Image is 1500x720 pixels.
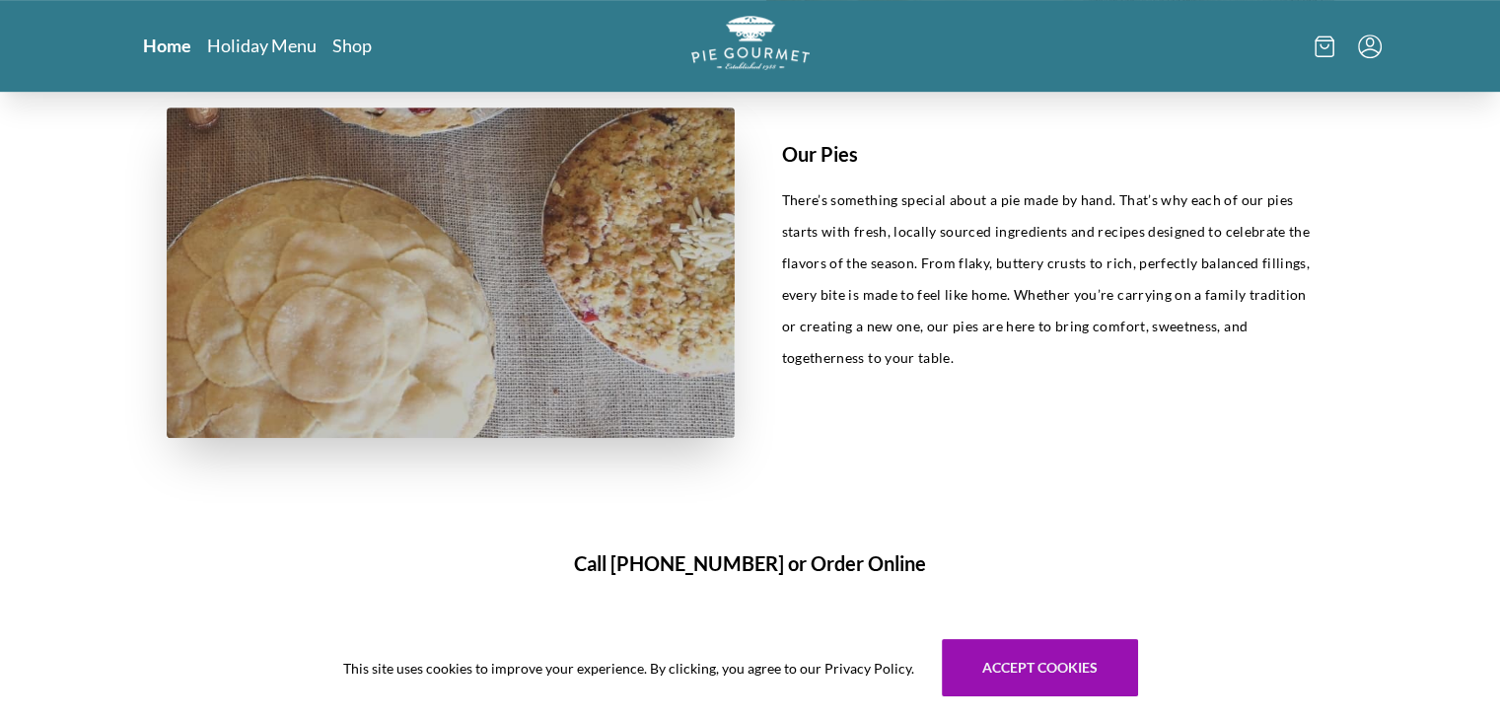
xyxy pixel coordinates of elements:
[1358,35,1382,58] button: Menu
[143,34,191,57] a: Home
[167,548,1334,578] h1: Call [PHONE_NUMBER] or Order Online
[343,658,914,679] span: This site uses cookies to improve your experience. By clicking, you agree to our Privacy Policy.
[782,184,1319,374] p: There’s something special about a pie made by hand. That’s why each of our pies starts with fresh...
[207,34,317,57] a: Holiday Menu
[332,34,372,57] a: Shop
[691,16,810,76] a: Logo
[691,16,810,70] img: logo
[942,639,1138,696] button: Accept cookies
[167,108,735,438] img: pies
[782,139,1319,169] h1: Our Pies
